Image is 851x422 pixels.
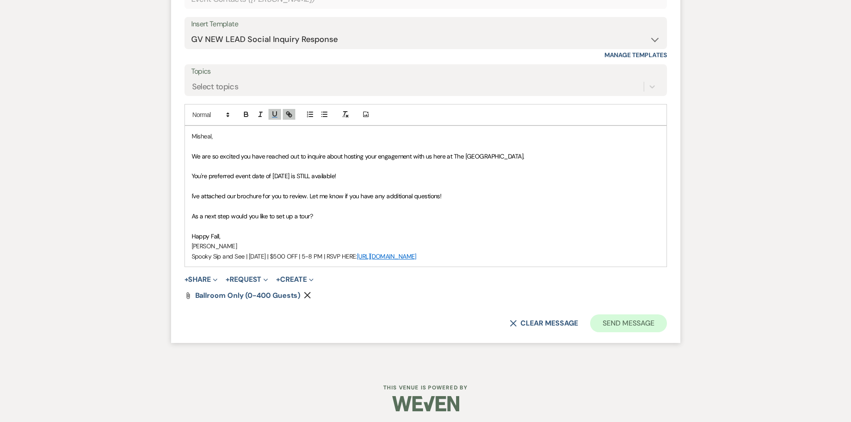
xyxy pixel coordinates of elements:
a: Manage Templates [604,51,667,59]
button: Share [184,276,218,283]
span: + [226,276,230,283]
label: Topics [191,65,660,78]
span: + [184,276,189,283]
span: We are so excited you have reached out to inquire about hosting your engagement with us here at T... [192,152,524,160]
span: You're preferred event date of [DATE] is STILL available! [192,172,336,180]
a: Ballroom Only (0-400 guests) [195,292,301,299]
a: [URL][DOMAIN_NAME] [357,252,416,260]
button: Request [226,276,268,283]
button: Create [276,276,313,283]
span: Happy Fall, [192,232,221,240]
button: Send Message [590,314,667,332]
p: [PERSON_NAME] [192,241,660,251]
span: I've attached our brochure for you to review. Let me know if you have any additional questions! [192,192,442,200]
div: Select topics [192,80,239,92]
button: Clear message [510,320,578,327]
span: As a next step would you like to set up a tour? [192,212,313,220]
p: Misheal, [192,131,660,141]
span: Spooky Sip and See | [DATE] | $500 OFF | 5-8 PM | RSVP HERE: [192,252,357,260]
span: Ballroom Only (0-400 guests) [195,291,301,300]
img: Weven Logo [392,388,459,419]
span: + [276,276,280,283]
div: Insert Template [191,18,660,31]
